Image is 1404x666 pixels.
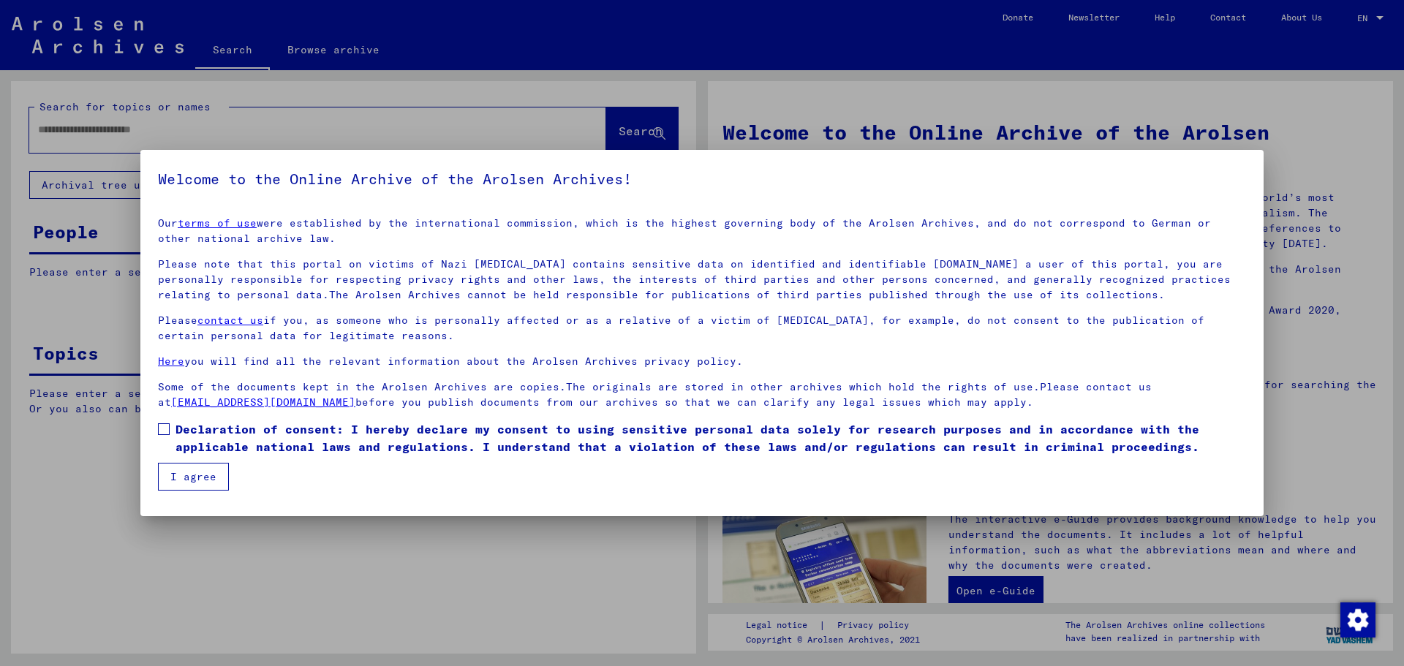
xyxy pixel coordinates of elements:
div: Change consent [1340,602,1375,637]
p: you will find all the relevant information about the Arolsen Archives privacy policy. [158,354,1246,369]
img: Change consent [1340,602,1375,637]
a: Here [158,355,184,368]
a: [EMAIL_ADDRESS][DOMAIN_NAME] [171,396,355,409]
span: Declaration of consent: I hereby declare my consent to using sensitive personal data solely for r... [175,420,1246,455]
p: Please note that this portal on victims of Nazi [MEDICAL_DATA] contains sensitive data on identif... [158,257,1246,303]
button: I agree [158,463,229,491]
a: contact us [197,314,263,327]
p: Our were established by the international commission, which is the highest governing body of the ... [158,216,1246,246]
p: Please if you, as someone who is personally affected or as a relative of a victim of [MEDICAL_DAT... [158,313,1246,344]
a: terms of use [178,216,257,230]
p: Some of the documents kept in the Arolsen Archives are copies.The originals are stored in other a... [158,379,1246,410]
h5: Welcome to the Online Archive of the Arolsen Archives! [158,167,1246,191]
